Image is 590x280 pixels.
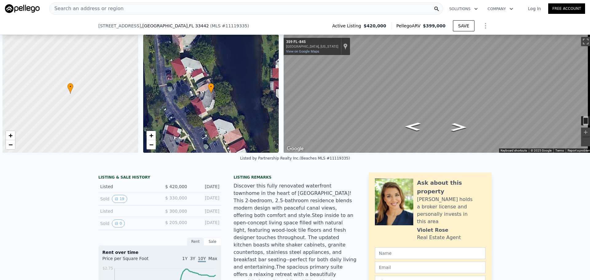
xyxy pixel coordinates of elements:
[9,141,13,148] span: −
[100,183,155,190] div: Listed
[375,262,486,273] input: Email
[98,23,141,29] span: [STREET_ADDRESS]
[417,179,486,196] div: Ask about this property
[5,4,40,13] img: Pellego
[208,256,217,261] span: Max
[187,238,204,246] div: Rent
[364,23,386,29] span: $420,000
[208,83,214,94] div: •
[417,234,461,241] div: Real Estate Agent
[210,23,249,29] div: ( )
[102,249,217,255] div: Rent over time
[100,219,155,227] div: Sold
[192,183,219,190] div: [DATE]
[9,132,13,139] span: +
[67,83,73,94] div: •
[208,84,214,89] span: •
[555,149,564,152] a: Terms (opens in new tab)
[286,40,338,45] div: 359 FL-845
[187,23,209,28] span: , FL 33442
[103,266,113,270] tspan: $2.75
[165,195,187,200] span: $ 330,000
[147,131,156,140] a: Zoom in
[285,145,305,153] a: Open this area in Google Maps (opens a new window)
[285,145,305,153] img: Google
[165,184,187,189] span: $ 420,000
[192,219,219,227] div: [DATE]
[165,220,187,225] span: $ 205,000
[182,256,187,261] span: 1Y
[49,5,124,12] span: Search an address or region
[375,247,486,259] input: Name
[222,23,247,28] span: # 11119335
[531,149,552,152] span: © 2025 Google
[147,140,156,149] a: Zoom out
[479,20,492,32] button: Show Options
[343,43,348,50] a: Show location on map
[141,23,209,29] span: , [GEOGRAPHIC_DATA]
[67,84,73,89] span: •
[198,256,206,262] span: 10Y
[98,175,221,181] div: LISTING & SALE HISTORY
[332,23,364,29] span: Active Listing
[204,238,221,246] div: Sale
[453,20,474,31] button: SAVE
[112,195,127,203] button: View historical data
[6,131,15,140] a: Zoom in
[483,3,518,14] button: Company
[192,208,219,214] div: [DATE]
[240,156,350,160] div: Listed by Partnership Realty Inc. (Beaches MLS #11119335)
[286,45,338,49] div: [GEOGRAPHIC_DATA], [US_STATE]
[6,140,15,149] a: Zoom out
[286,49,319,53] a: View on Google Maps
[398,120,427,132] path: Go South, FL-845
[112,219,125,227] button: View historical data
[444,121,474,133] path: Go North, FL-845
[100,195,155,203] div: Sold
[417,196,486,225] div: [PERSON_NAME] holds a broker license and personally invests in this area
[521,6,548,12] a: Log In
[190,256,195,261] span: 3Y
[149,132,153,139] span: +
[212,23,221,28] span: MLS
[165,209,187,214] span: $ 300,000
[100,208,155,214] div: Listed
[149,141,153,148] span: −
[417,227,448,234] div: Violet Rose
[234,175,356,180] div: Listing remarks
[548,3,585,14] a: Free Account
[423,23,446,28] span: $399,000
[396,23,423,29] span: Pellego ARV
[102,255,160,265] div: Price per Square Foot
[444,3,483,14] button: Solutions
[501,148,527,153] button: Keyboard shortcuts
[192,195,219,203] div: [DATE]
